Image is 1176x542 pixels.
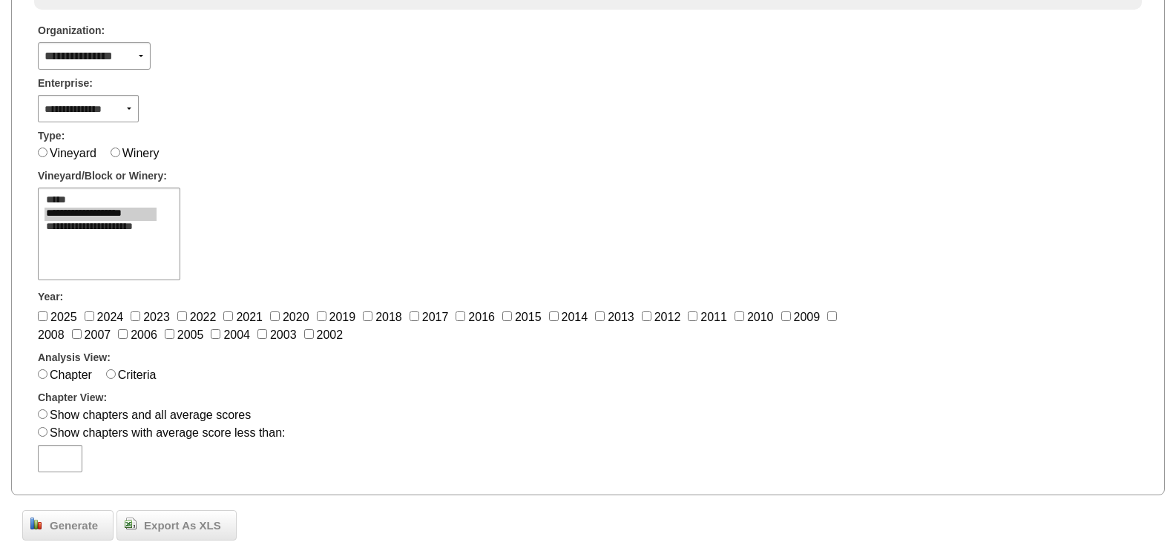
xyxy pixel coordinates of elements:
[97,311,124,323] label: 2024
[30,518,42,529] img: chart_bar.png
[143,311,170,323] label: 2023
[22,510,114,541] a: Generate
[223,328,250,341] label: 2004
[38,350,111,366] span: Analysis View:
[38,289,63,305] span: Year:
[794,311,821,323] label: 2009
[515,311,542,323] label: 2015
[50,311,77,323] label: 2025
[375,311,402,323] label: 2018
[137,518,229,535] span: Export As XLS
[317,328,344,341] label: 2002
[38,76,93,91] span: Enterprise:
[190,311,217,323] label: 2022
[118,369,157,381] label: Criteria
[38,390,107,406] span: Chapter View:
[116,510,237,541] a: Export As XLS
[50,426,286,439] label: Show chapters with average score less than:
[562,311,588,323] label: 2014
[42,518,105,535] span: Generate
[131,328,157,341] label: 2006
[50,147,96,159] label: Vineyard
[38,23,105,39] span: Organization:
[38,168,167,184] span: Vineyard/Block or Winery:
[85,328,111,341] label: 2007
[329,311,356,323] label: 2019
[608,311,634,323] label: 2013
[270,328,297,341] label: 2003
[236,311,263,323] label: 2021
[283,311,309,323] label: 2020
[654,311,681,323] label: 2012
[50,409,251,421] label: Show chapters and all average scores
[177,328,204,341] label: 2005
[38,328,65,341] label: 2008
[125,518,137,529] img: doc_excel_csv.png
[50,369,92,381] label: Chapter
[38,128,65,144] span: Type:
[700,311,727,323] label: 2011
[422,311,449,323] label: 2017
[747,311,774,323] label: 2010
[122,147,160,159] label: Winery
[468,311,495,323] label: 2016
